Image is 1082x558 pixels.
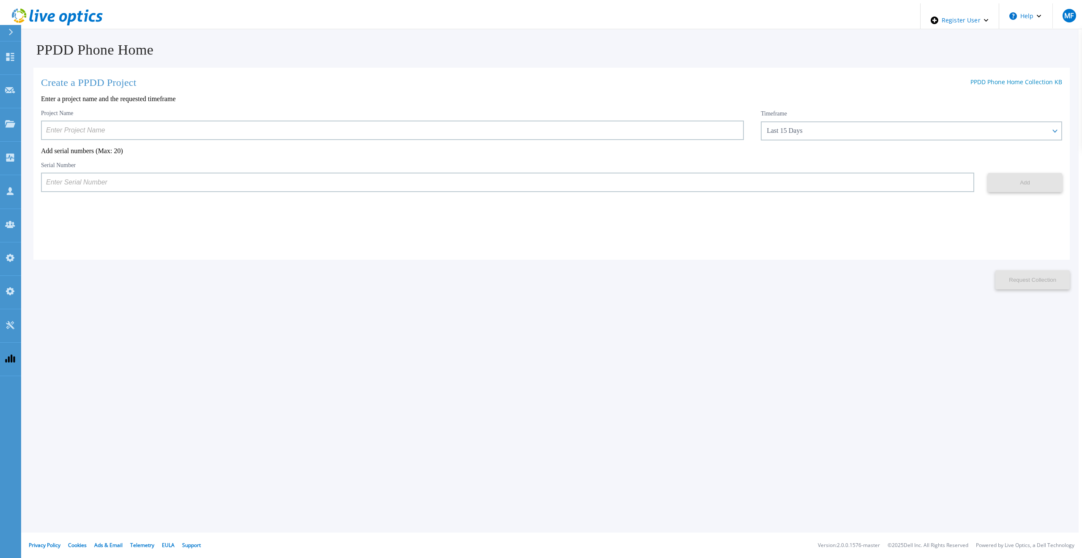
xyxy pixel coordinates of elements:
li: Powered by Live Optics, a Dell Technology [976,543,1074,548]
button: Help [999,3,1052,29]
label: Project Name [41,110,74,116]
li: © 2025 Dell Inc. All Rights Reserved [888,543,968,548]
label: Timeframe [761,110,787,117]
div: Register User [921,3,999,37]
label: Serial Number [41,162,76,168]
li: Version: 2.0.0.1576-master [818,543,880,548]
p: Enter a project name and the requested timeframe [41,95,1062,103]
input: Enter Project Name [41,121,744,140]
input: Enter Serial Number [41,173,974,192]
div: Last 15 Days [767,127,1047,135]
h1: PPDD Phone Home [25,42,1079,58]
a: Ads & Email [94,542,123,549]
a: Privacy Policy [29,542,60,549]
a: EULA [162,542,175,549]
button: Add [988,173,1062,192]
span: MF [1064,12,1074,19]
a: PPDD Phone Home Collection KB [970,78,1062,86]
h1: Create a PPDD Project [41,77,137,88]
a: Support [182,542,201,549]
a: Telemetry [130,542,154,549]
a: Cookies [68,542,87,549]
button: Request Collection [995,270,1070,289]
p: Add serial numbers (Max: 20) [41,147,1062,155]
